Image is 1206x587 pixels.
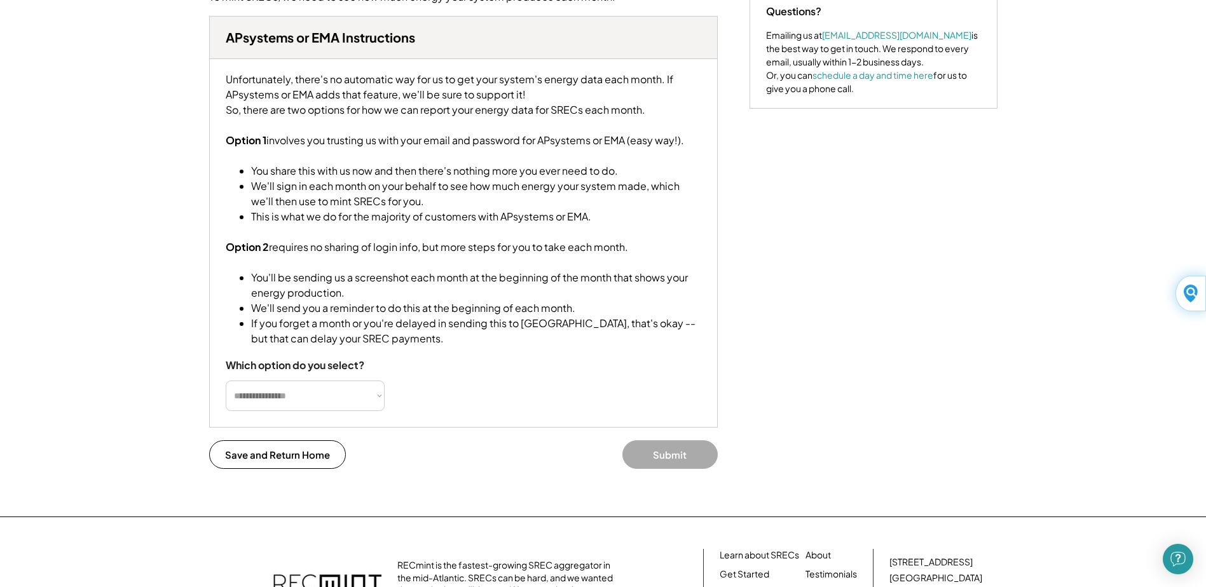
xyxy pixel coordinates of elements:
[251,270,701,300] li: You'll be sending us a screenshot each month at the beginning of the month that shows your energy...
[805,568,857,581] a: Testimonials
[226,72,701,346] div: Unfortunately, there's no automatic way for us to get your system's energy data each month. If AP...
[805,549,831,562] a: About
[226,133,266,147] strong: Option 1
[812,69,933,81] a: schedule a day and time here
[251,300,701,316] li: We'll send you a reminder to do this at the beginning of each month.
[889,556,973,569] div: [STREET_ADDRESS]
[766,29,981,95] div: Emailing us at is the best way to get in touch. We respond to every email, usually within 1-2 bus...
[226,240,269,253] strong: Option 2
[822,29,971,41] a: [EMAIL_ADDRESS][DOMAIN_NAME]
[720,568,769,581] a: Get Started
[622,440,718,469] button: Submit
[226,29,415,46] h3: APsystems or EMA Instructions
[251,316,701,346] li: If you forget a month or you're delayed in sending this to [GEOGRAPHIC_DATA], that's okay -- but ...
[1163,544,1193,574] div: Open Intercom Messenger
[766,4,821,19] div: Questions?
[251,163,701,179] li: You share this with us now and then there's nothing more you ever need to do.
[251,209,701,224] li: This is what we do for the majority of customers with APsystems or EMA.
[209,440,346,469] button: Save and Return Home
[889,572,982,584] div: [GEOGRAPHIC_DATA]
[251,179,701,209] li: We'll sign in each month on your behalf to see how much energy your system made, which we'll then...
[226,359,364,372] div: Which option do you select?
[720,549,799,562] a: Learn about SRECs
